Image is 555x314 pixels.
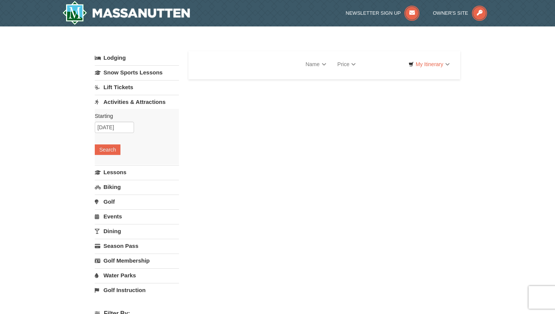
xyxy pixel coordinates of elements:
[95,254,179,268] a: Golf Membership
[95,283,179,297] a: Golf Instruction
[95,209,179,223] a: Events
[62,1,190,25] a: Massanutten Resort
[95,144,120,155] button: Search
[95,268,179,282] a: Water Parks
[95,239,179,253] a: Season Pass
[346,10,420,16] a: Newsletter Sign Up
[332,57,362,72] a: Price
[95,165,179,179] a: Lessons
[95,80,179,94] a: Lift Tickets
[95,180,179,194] a: Biking
[433,10,469,16] span: Owner's Site
[95,224,179,238] a: Dining
[433,10,487,16] a: Owner's Site
[346,10,401,16] span: Newsletter Sign Up
[95,195,179,209] a: Golf
[300,57,331,72] a: Name
[404,59,455,70] a: My Itinerary
[62,1,190,25] img: Massanutten Resort Logo
[95,65,179,79] a: Snow Sports Lessons
[95,95,179,109] a: Activities & Attractions
[95,112,173,120] label: Starting
[95,51,179,65] a: Lodging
